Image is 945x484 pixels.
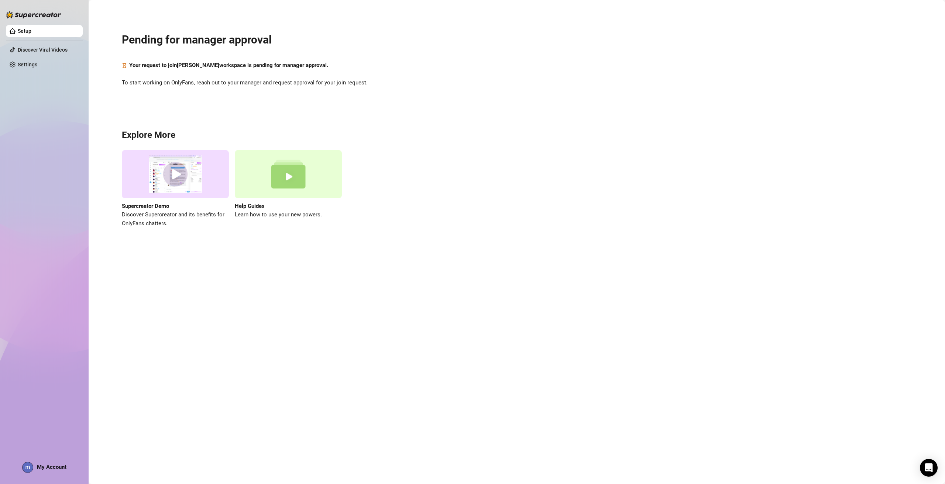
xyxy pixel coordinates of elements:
[122,203,169,209] strong: Supercreator Demo
[18,28,31,34] a: Setup
[235,210,342,219] span: Learn how to use your new powers.
[23,462,33,473] img: ACg8ocKIhlzzbVwcG_Yh5B91MSHmbHvXeh6dUojML5JwA8sQc3IF8A=s96-c
[18,62,37,67] a: Settings
[235,150,342,228] a: Help GuidesLearn how to use your new powers.
[122,79,912,87] span: To start working on OnlyFans, reach out to your manager and request approval for your join request.
[122,33,912,47] h2: Pending for manager approval
[122,150,229,228] a: Supercreator DemoDiscover Supercreator and its benefits for OnlyFans chatters.
[235,203,265,209] strong: Help Guides
[122,61,127,70] span: hourglass
[122,210,229,228] span: Discover Supercreator and its benefits for OnlyFans chatters.
[122,150,229,198] img: supercreator demo
[235,150,342,198] img: help guides
[6,11,61,18] img: logo-BBDzfeDw.svg
[37,464,66,470] span: My Account
[129,62,328,69] strong: Your request to join [PERSON_NAME] workspace is pending for manager approval.
[18,47,68,53] a: Discover Viral Videos
[920,459,938,477] div: Open Intercom Messenger
[122,129,912,141] h3: Explore More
